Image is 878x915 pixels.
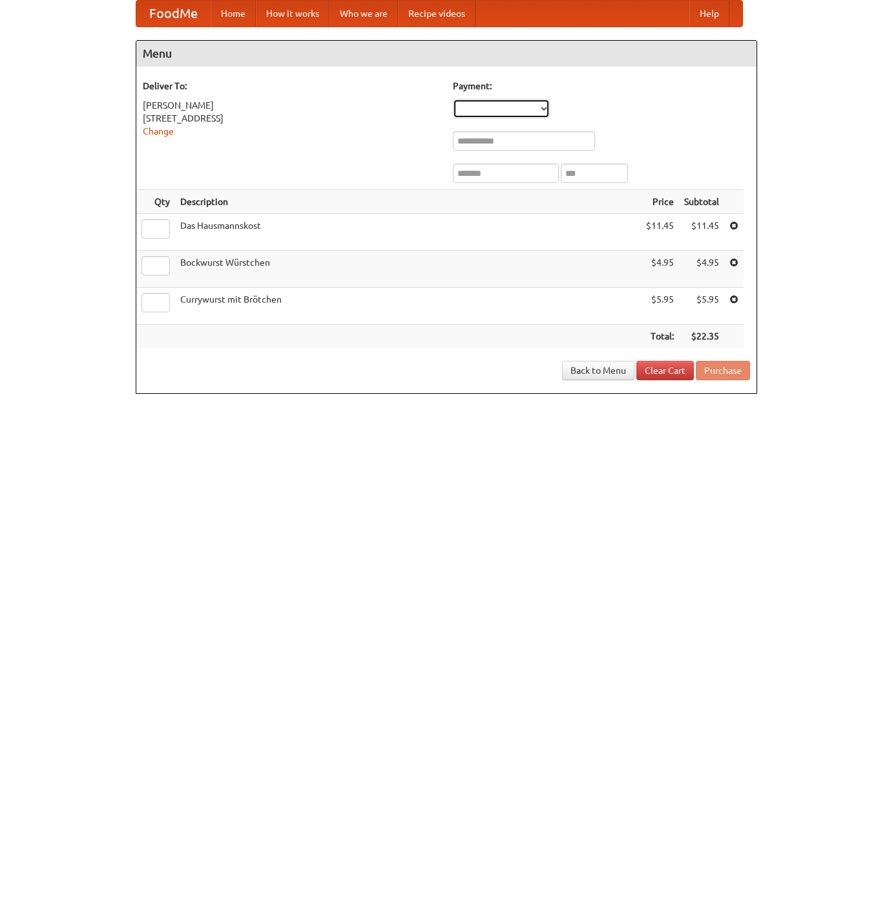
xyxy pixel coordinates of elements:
[175,251,641,288] td: Bockwurst Würstchen
[679,288,724,325] td: $5.95
[641,288,679,325] td: $5.95
[641,251,679,288] td: $4.95
[689,1,729,27] a: Help
[398,1,476,27] a: Recipe videos
[143,126,174,136] a: Change
[136,190,175,214] th: Qty
[143,80,440,92] h5: Deliver To:
[175,190,641,214] th: Description
[453,80,750,92] h5: Payment:
[143,112,440,125] div: [STREET_ADDRESS]
[696,361,750,380] button: Purchase
[329,1,398,27] a: Who we are
[175,288,641,325] td: Currywurst mit Brötchen
[641,214,679,251] td: $11.45
[211,1,256,27] a: Home
[143,99,440,112] div: [PERSON_NAME]
[136,41,757,67] h4: Menu
[256,1,329,27] a: How it works
[636,361,694,380] a: Clear Cart
[641,325,679,349] th: Total:
[679,251,724,288] td: $4.95
[679,214,724,251] td: $11.45
[175,214,641,251] td: Das Hausmannskost
[641,190,679,214] th: Price
[562,361,634,380] a: Back to Menu
[679,190,724,214] th: Subtotal
[679,325,724,349] th: $22.35
[136,1,211,27] a: FoodMe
